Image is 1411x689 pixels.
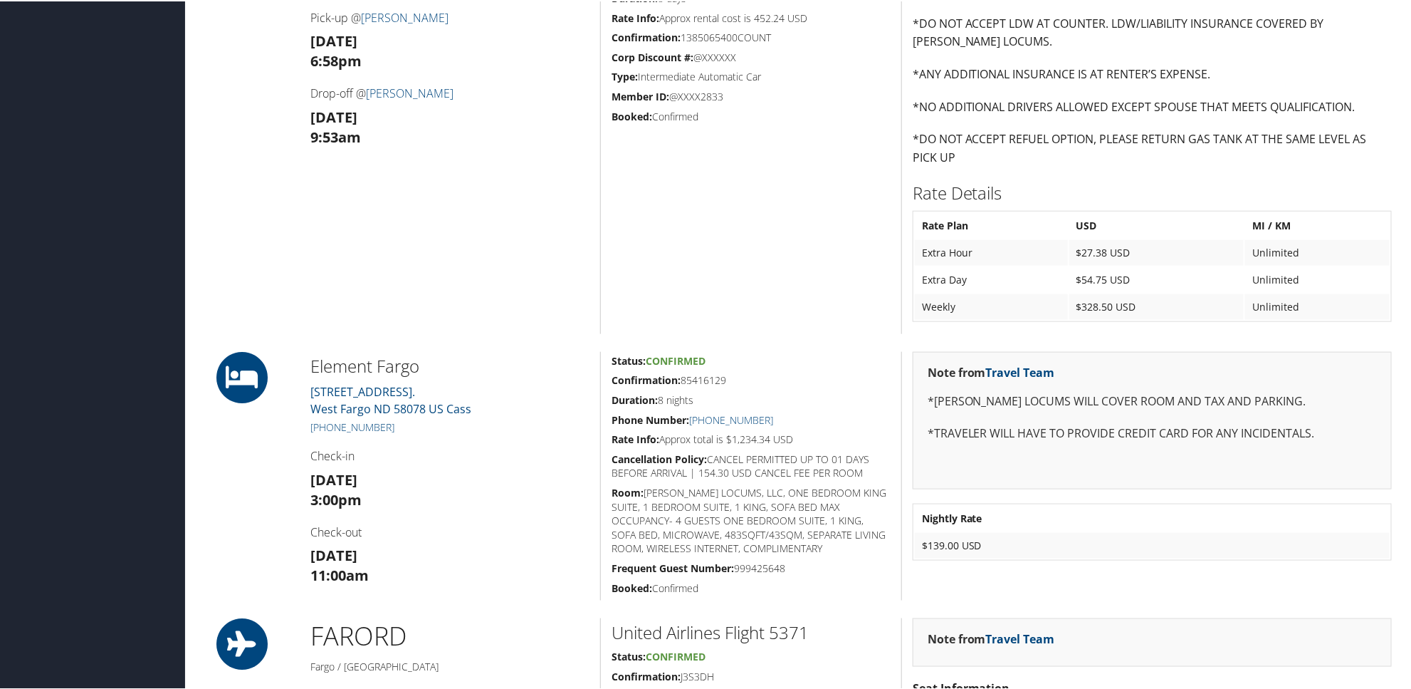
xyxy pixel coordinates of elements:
[612,580,891,594] h5: Confirmed
[913,14,1392,50] p: *DO NOT ACCEPT LDW AT COUNTER. LDW/LIABILITY INSURANCE COVERED BY [PERSON_NAME] LOCUMS.
[612,108,652,122] strong: Booked:
[986,630,1055,646] a: Travel Team
[612,10,659,24] strong: Rate Info:
[310,383,471,415] a: [STREET_ADDRESS].West Fargo ND 58078 US Cass
[612,68,891,83] h5: Intermediate Automatic Car
[310,84,590,100] h4: Drop-off @
[986,363,1055,379] a: Travel Team
[1245,212,1390,237] th: MI / KM
[1069,266,1244,291] td: $54.75 USD
[310,489,362,508] strong: 3:00pm
[913,64,1392,83] p: *ANY ADDITIONAL INSURANCE IS AT RENTER’S EXPENSE.
[612,29,891,43] h5: 1385065400COUNT
[310,9,590,24] h4: Pick-up @
[612,485,644,498] strong: Room:
[310,419,394,432] a: [PHONE_NUMBER]
[612,29,681,43] strong: Confirmation:
[1245,293,1390,318] td: Unlimited
[310,30,357,49] strong: [DATE]
[612,49,693,63] strong: Corp Discount #:
[928,391,1377,410] p: *[PERSON_NAME] LOCUMS WILL COVER ROOM AND TAX AND PARKING.
[913,180,1392,204] h2: Rate Details
[612,353,646,366] strong: Status:
[913,97,1392,115] p: *NO ADDITIONAL DRIVERS ALLOWED EXCEPT SPOUSE THAT MEETS QUALIFICATION.
[915,293,1068,318] td: Weekly
[366,84,453,100] a: [PERSON_NAME]
[915,212,1068,237] th: Rate Plan
[915,239,1068,264] td: Extra Hour
[310,50,362,69] strong: 6:58pm
[612,412,689,425] strong: Phone Number:
[915,532,1390,557] td: $139.00 USD
[928,363,1055,379] strong: Note from
[361,9,449,24] a: [PERSON_NAME]
[310,126,361,145] strong: 9:53am
[310,617,590,653] h1: FAR ORD
[612,88,891,103] h5: @XXXX2833
[1069,293,1244,318] td: $328.50 USD
[612,485,891,554] h5: [PERSON_NAME] LOCUMS, LLC, ONE BEDROOM KING SUITE, 1 BEDROOM SUITE, 1 KING, SOFA BED MAX OCCUPANC...
[928,423,1377,442] p: *TRAVELER WILL HAVE TO PROVIDE CREDIT CARD FOR ANY INCIDENTALS.
[928,630,1055,646] strong: Note from
[612,108,891,123] h5: Confirmed
[612,560,891,574] h5: 999425648
[612,68,638,82] strong: Type:
[915,266,1068,291] td: Extra Day
[612,392,658,405] strong: Duration:
[310,447,590,462] h4: Check-in
[1069,239,1244,264] td: $27.38 USD
[612,451,891,479] h5: CANCEL PERMITTED UP TO 01 DAYS BEFORE ARRIVAL | 154.30 USD CANCEL FEE PER ROOM
[612,10,891,24] h5: Approx rental cost is 452.24 USD
[913,129,1392,165] p: *DO NOT ACCEPT REFUEL OPTION, PLEASE RETURN GAS TANK AT THE SAME LEVEL AS PICK UP
[646,648,705,662] span: Confirmed
[612,580,652,594] strong: Booked:
[1245,239,1390,264] td: Unlimited
[310,106,357,125] strong: [DATE]
[612,668,681,682] strong: Confirmation:
[612,648,646,662] strong: Status:
[612,372,891,386] h5: 85416129
[646,353,705,366] span: Confirmed
[612,431,891,445] h5: Approx total is $1,234.34 USD
[1245,266,1390,291] td: Unlimited
[612,392,891,406] h5: 8 nights
[612,560,734,574] strong: Frequent Guest Number:
[310,544,357,564] strong: [DATE]
[612,431,659,445] strong: Rate Info:
[1069,212,1244,237] th: USD
[915,504,1390,530] th: Nightly Rate
[310,469,357,488] strong: [DATE]
[310,658,590,673] h5: Fargo / [GEOGRAPHIC_DATA]
[310,523,590,539] h4: Check-out
[612,88,669,102] strong: Member ID:
[689,412,773,425] a: [PHONE_NUMBER]
[612,451,707,465] strong: Cancellation Policy:
[310,564,369,584] strong: 11:00am
[310,353,590,377] h2: Element Fargo
[612,619,891,643] h2: United Airlines Flight 5371
[612,372,681,385] strong: Confirmation:
[612,49,891,63] h5: @XXXXXX
[612,668,891,683] h5: J3S3DH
